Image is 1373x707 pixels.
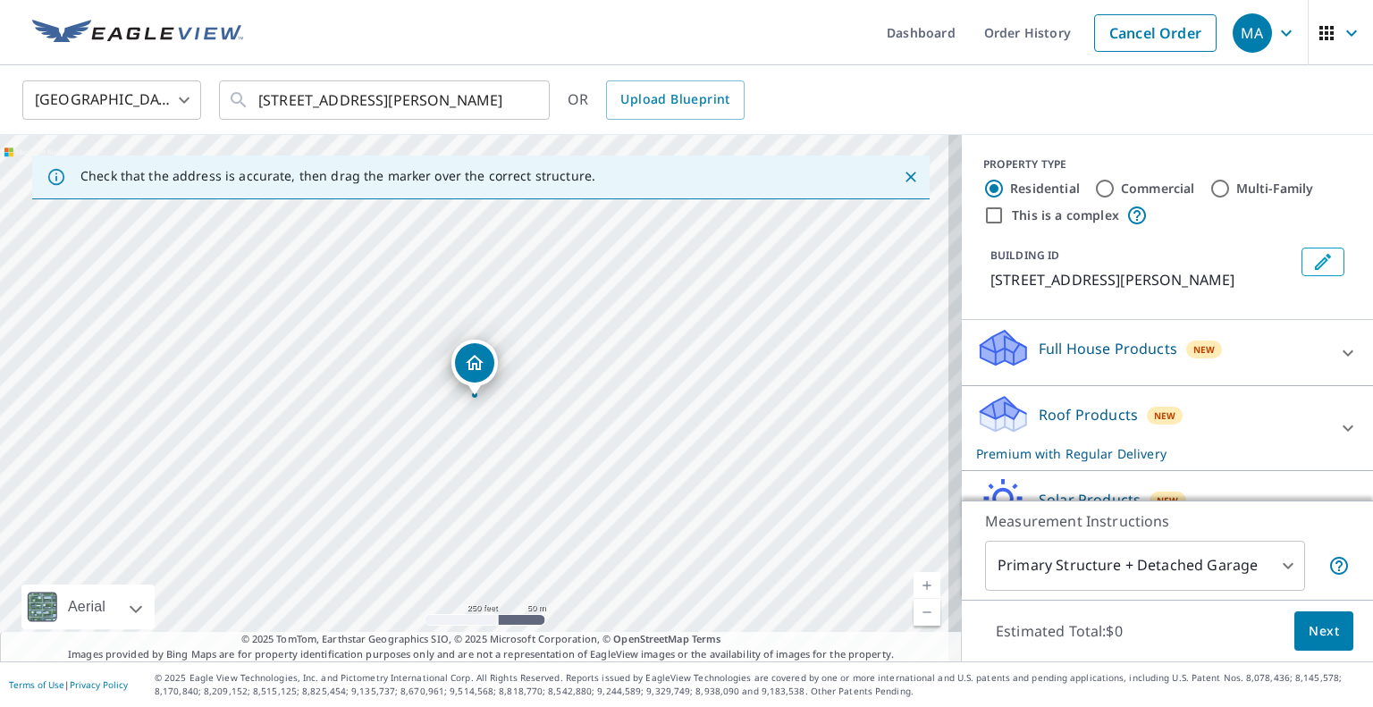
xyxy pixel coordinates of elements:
div: [GEOGRAPHIC_DATA] [22,75,201,125]
p: | [9,679,128,690]
p: © 2025 Eagle View Technologies, Inc. and Pictometry International Corp. All Rights Reserved. Repo... [155,671,1364,698]
img: EV Logo [32,20,243,46]
div: Roof ProductsNewPremium with Regular Delivery [976,393,1359,463]
a: Cancel Order [1094,14,1217,52]
a: Privacy Policy [70,678,128,691]
div: Primary Structure + Detached Garage [985,541,1305,591]
div: Dropped pin, building 1, Residential property, 4913 Old Logging Cir Prince George, VA 23875 [451,340,498,395]
span: New [1193,342,1216,357]
label: Multi-Family [1236,180,1314,198]
button: Edit building 1 [1301,248,1344,276]
p: [STREET_ADDRESS][PERSON_NAME] [990,269,1294,290]
div: Aerial [63,585,111,629]
a: Current Level 17, Zoom Out [914,599,940,626]
div: Aerial [21,585,155,629]
div: OR [568,80,745,120]
button: Close [899,165,922,189]
p: Check that the address is accurate, then drag the marker over the correct structure. [80,168,595,184]
a: Current Level 17, Zoom In [914,572,940,599]
label: Commercial [1121,180,1195,198]
input: Search by address or latitude-longitude [258,75,513,125]
label: This is a complex [1012,206,1119,224]
p: Full House Products [1039,338,1177,359]
span: Upload Blueprint [620,88,729,111]
a: OpenStreetMap [613,632,688,645]
p: Premium with Regular Delivery [976,444,1327,463]
div: PROPERTY TYPE [983,156,1352,173]
a: Upload Blueprint [606,80,744,120]
span: New [1157,493,1179,508]
div: Full House ProductsNew [976,327,1359,378]
p: Measurement Instructions [985,510,1350,532]
p: Solar Products [1039,489,1141,510]
span: © 2025 TomTom, Earthstar Geographics SIO, © 2025 Microsoft Corporation, © [241,632,721,647]
div: Solar ProductsNew [976,478,1359,529]
a: Terms [692,632,721,645]
p: Estimated Total: $0 [981,611,1137,651]
p: BUILDING ID [990,248,1059,263]
a: Terms of Use [9,678,64,691]
p: Roof Products [1039,404,1138,425]
span: Your report will include the primary structure and a detached garage if one exists. [1328,555,1350,577]
div: MA [1233,13,1272,53]
label: Residential [1010,180,1080,198]
span: New [1154,408,1176,423]
button: Next [1294,611,1353,652]
span: Next [1309,620,1339,643]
